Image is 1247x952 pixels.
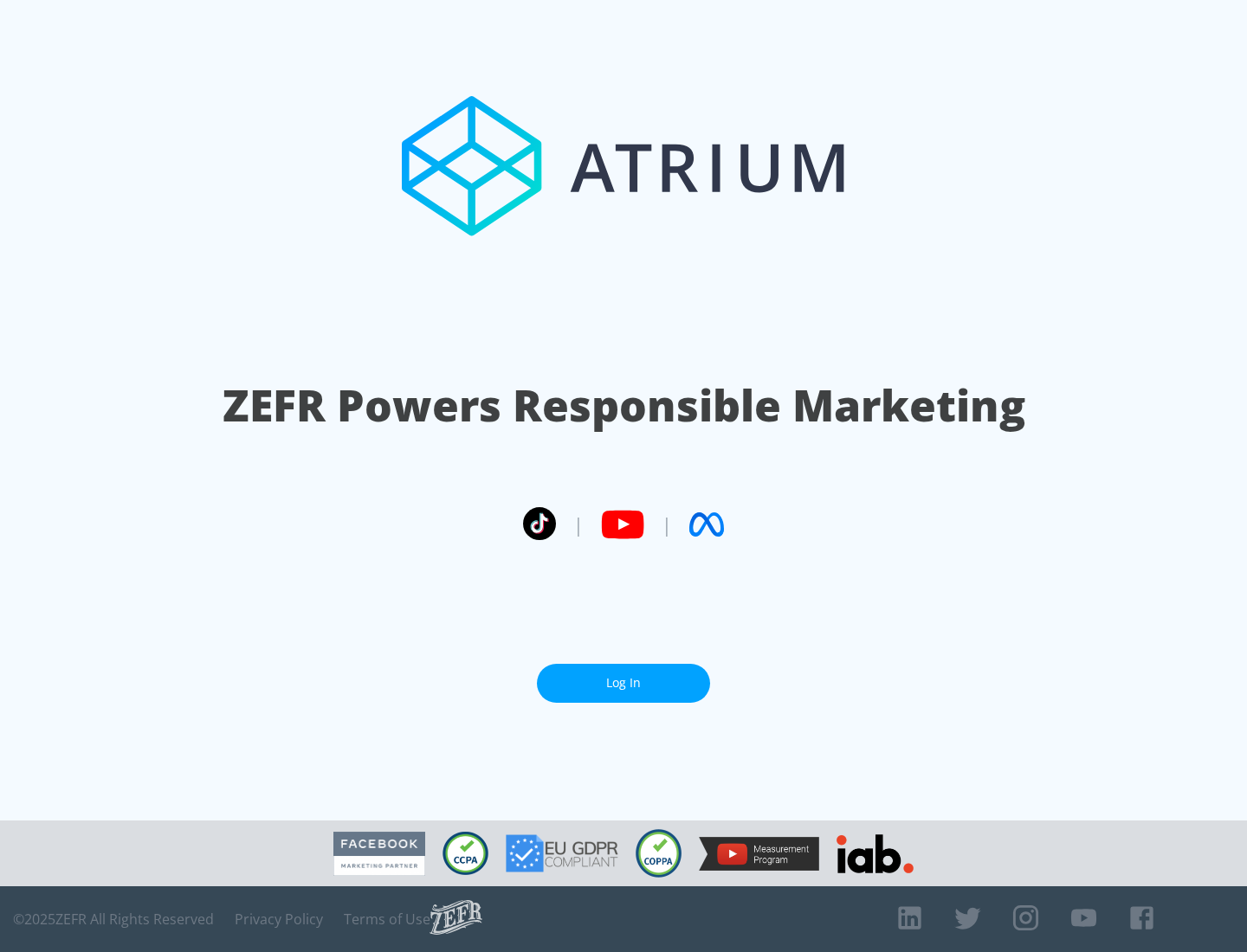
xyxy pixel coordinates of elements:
h1: ZEFR Powers Responsible Marketing [223,376,1025,435]
img: Facebook Marketing Partner [333,832,425,876]
img: CCPA Compliant [443,832,488,875]
img: YouTube Measurement Program [699,837,819,871]
span: © 2025 ZEFR All Rights Reserved [13,910,214,928]
span: | [662,511,672,537]
a: Terms of Use [344,910,430,928]
img: GDPR Compliant [506,834,618,872]
a: Log In [537,664,710,703]
img: COPPA Compliant [636,829,682,878]
a: Privacy Policy [235,910,323,928]
span: | [573,511,584,537]
img: IAB [837,834,914,873]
